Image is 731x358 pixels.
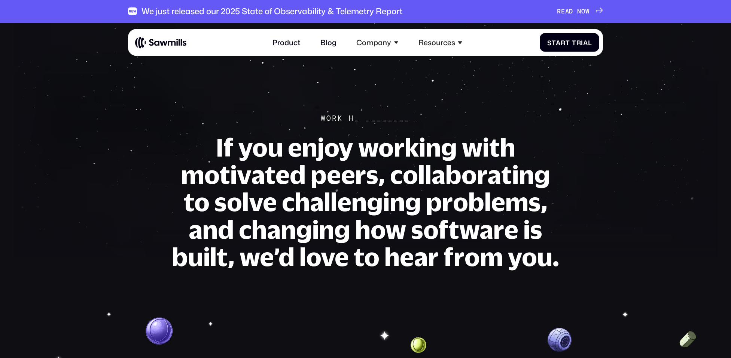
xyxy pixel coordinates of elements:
span: i [581,38,583,46]
a: Product [267,33,305,52]
span: a [556,38,561,46]
div: We just released our 2025 State of Observability & Telemetry Report [141,6,402,16]
span: T [572,38,576,46]
div: Company [356,38,391,47]
span: r [561,38,566,46]
span: a [583,38,588,46]
div: Company [351,33,404,52]
span: A [565,7,569,15]
span: l [588,38,592,46]
span: S [547,38,552,46]
div: Resources [413,33,467,52]
span: t [566,38,570,46]
span: E [561,7,565,15]
span: R [557,7,561,15]
span: W [585,7,590,15]
a: READNOW [557,7,603,15]
a: Blog [315,33,342,52]
span: O [581,7,585,15]
span: D [569,7,573,15]
a: StartTrial [540,33,599,52]
div: Resources [418,38,455,47]
span: N [577,7,581,15]
span: t [552,38,556,46]
span: r [576,38,581,46]
h1: If you enjoy working with motivated peers, collaborating to solve challenging problems, and chang... [171,134,560,271]
div: Work h_ ________ [321,114,410,123]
